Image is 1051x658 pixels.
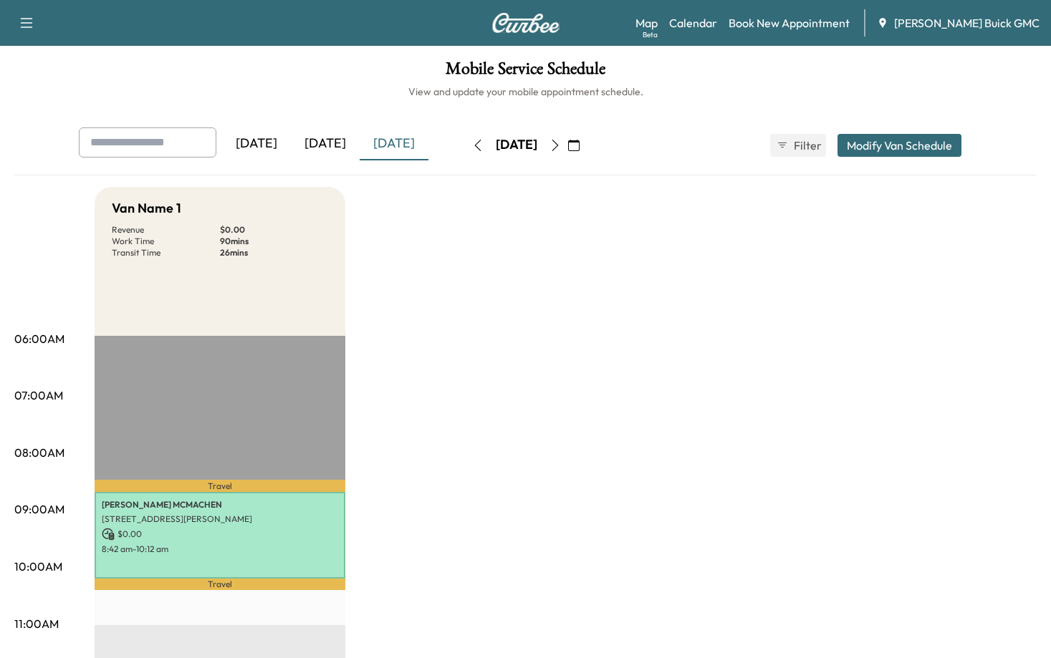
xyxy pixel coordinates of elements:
[14,84,1037,99] h6: View and update your mobile appointment schedule.
[222,127,291,160] div: [DATE]
[112,236,220,247] p: Work Time
[112,198,181,218] h5: Van Name 1
[770,134,826,157] button: Filter
[496,136,537,154] div: [DATE]
[112,224,220,236] p: Revenue
[794,137,820,154] span: Filter
[102,528,338,541] p: $ 0.00
[14,60,1037,84] h1: Mobile Service Schedule
[635,14,658,32] a: MapBeta
[102,499,338,511] p: [PERSON_NAME] MCMACHEN
[838,134,961,157] button: Modify Van Schedule
[669,14,717,32] a: Calendar
[102,543,338,555] p: 8:42 am - 10:12 am
[14,444,64,461] p: 08:00AM
[360,127,428,160] div: [DATE]
[729,14,850,32] a: Book New Appointment
[643,29,658,40] div: Beta
[14,558,62,575] p: 10:00AM
[894,14,1040,32] span: [PERSON_NAME] Buick GMC
[220,236,328,247] p: 90 mins
[95,579,345,590] p: Travel
[102,513,338,525] p: [STREET_ADDRESS][PERSON_NAME]
[14,387,63,404] p: 07:00AM
[14,330,64,347] p: 06:00AM
[220,224,328,236] p: $ 0.00
[220,247,328,258] p: 26 mins
[14,500,64,518] p: 09:00AM
[291,127,360,160] div: [DATE]
[95,480,345,491] p: Travel
[491,13,560,33] img: Curbee Logo
[112,247,220,258] p: Transit Time
[14,615,59,632] p: 11:00AM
